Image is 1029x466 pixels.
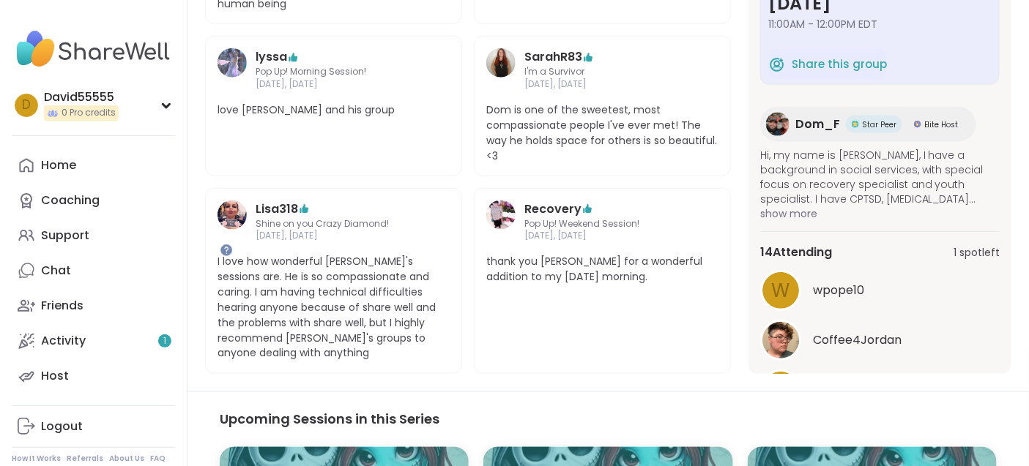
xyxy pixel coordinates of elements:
[954,245,1000,260] span: 1 spot left
[12,454,61,464] a: How It Works
[12,288,175,323] a: Friends
[524,78,680,91] span: [DATE], [DATE]
[12,323,175,358] a: Activity1
[150,454,166,464] a: FAQ
[813,282,864,299] span: wpope10
[760,270,1000,311] a: wwpope10
[486,102,718,164] span: Dom is one of the sweetest, most compassionate people I've ever met! The way he holds space for o...
[766,113,790,136] img: Dom_F
[524,218,680,230] span: Pop Up! Weekend Session!
[813,331,902,349] span: Coffee4Jordan
[486,254,718,285] span: thank you [PERSON_NAME] for a wonderful addition to my [DATE] morning.
[44,89,119,105] div: David55555
[220,244,232,256] iframe: Spotlight
[256,78,412,91] span: [DATE], [DATE]
[760,244,832,261] span: 14 Attending
[760,107,976,142] a: Dom_FDom_FStar PeerStar PeerElite HostElite Host
[109,454,144,464] a: About Us
[768,49,887,80] button: Share this group
[852,121,859,128] img: Star Peer
[760,206,1000,221] span: show more
[795,116,840,133] span: Dom_F
[218,48,247,91] a: lyssa
[41,192,100,208] div: Coaching
[12,148,175,183] a: Home
[914,121,921,128] img: Elite Host
[22,96,31,115] span: D
[41,418,83,435] div: Logout
[218,102,450,118] span: love [PERSON_NAME] and his group
[67,454,103,464] a: Referrals
[12,358,175,394] a: Host
[862,119,896,130] span: Star Peer
[220,410,997,429] h3: Upcoming Sessions in this Series
[760,320,1000,361] a: Coffee4JordanCoffee4Jordan
[256,200,298,218] a: Lisa318
[486,200,516,243] a: Recovery
[524,230,680,242] span: [DATE], [DATE]
[41,298,83,314] div: Friends
[163,335,166,347] span: 1
[41,157,76,173] div: Home
[486,48,516,78] img: SarahR83
[486,200,516,230] img: Recovery
[760,369,1000,410] a: ddtrrpp
[768,17,992,31] span: 11:00AM - 12:00PM EDT
[256,48,287,66] a: lyssa
[792,56,887,73] span: Share this group
[524,66,680,78] span: I'm a Survivor
[924,119,959,130] span: Elite Host
[524,48,582,66] a: SarahR83
[218,200,247,243] a: Lisa318
[772,277,790,305] span: w
[12,218,175,253] a: Support
[256,230,412,242] span: [DATE], [DATE]
[256,218,412,230] span: Shine on you Crazy Diamond!
[524,200,582,218] a: Recovery
[41,263,71,279] div: Chat
[218,200,247,230] img: Lisa318
[12,253,175,288] a: Chat
[760,148,1000,206] span: Hi, my name is [PERSON_NAME], I have a background in social services, with special focus on recov...
[218,48,247,78] img: lyssa
[12,23,175,75] img: ShareWell Nav Logo
[62,107,116,119] span: 0 Pro credits
[41,228,89,244] div: Support
[256,66,412,78] span: Pop Up! Morning Session!
[768,56,786,73] img: ShareWell Logomark
[41,368,69,384] div: Host
[486,48,516,91] a: SarahR83
[218,254,450,361] span: I love how wonderful [PERSON_NAME]'s sessions are. He is so compassionate and caring. I am having...
[12,409,175,444] a: Logout
[12,183,175,218] a: Coaching
[762,322,799,358] img: Coffee4Jordan
[41,333,86,349] div: Activity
